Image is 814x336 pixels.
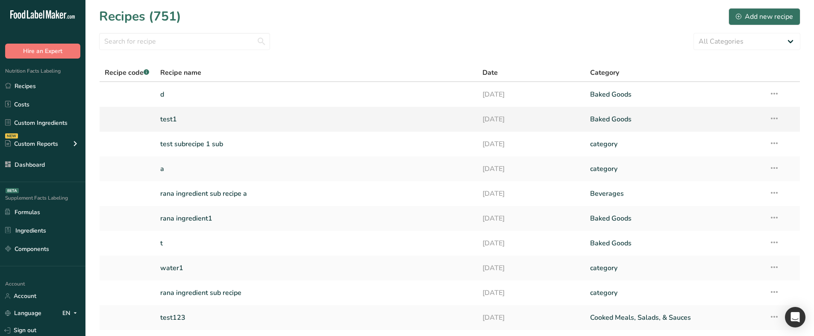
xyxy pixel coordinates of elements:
[99,33,270,50] input: Search for recipe
[482,309,580,327] a: [DATE]
[5,306,41,321] a: Language
[160,68,201,78] span: Recipe name
[590,160,759,178] a: category
[590,209,759,227] a: Baked Goods
[482,185,580,203] a: [DATE]
[160,185,473,203] a: rana ingredient sub recipe a
[5,44,80,59] button: Hire an Expert
[105,68,149,77] span: Recipe code
[590,259,759,277] a: category
[482,85,580,103] a: [DATE]
[6,188,19,193] div: BETA
[160,160,473,178] a: a
[160,85,473,103] a: d
[590,309,759,327] a: Cooked Meals, Salads, & Sauces
[785,307,805,327] div: Open Intercom Messenger
[160,259,473,277] a: water1
[482,234,580,252] a: [DATE]
[482,284,580,302] a: [DATE]
[590,185,759,203] a: Beverages
[482,209,580,227] a: [DATE]
[5,133,18,139] div: NEW
[590,135,759,153] a: category
[590,85,759,103] a: Baked Goods
[590,234,759,252] a: Baked Goods
[482,259,580,277] a: [DATE]
[160,110,473,128] a: test1
[590,68,619,78] span: Category
[482,135,580,153] a: [DATE]
[160,284,473,302] a: rana ingredient sub recipe
[482,160,580,178] a: [DATE]
[160,309,473,327] a: test123
[590,110,759,128] a: Baked Goods
[160,209,473,227] a: rana ingredient1
[590,284,759,302] a: category
[99,7,181,26] h1: Recipes (751)
[482,68,498,78] span: Date
[729,8,800,25] button: Add new recipe
[160,135,473,153] a: test subrecipe 1 sub
[62,308,80,318] div: EN
[160,234,473,252] a: t
[736,12,793,22] div: Add new recipe
[482,110,580,128] a: [DATE]
[5,139,58,148] div: Custom Reports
